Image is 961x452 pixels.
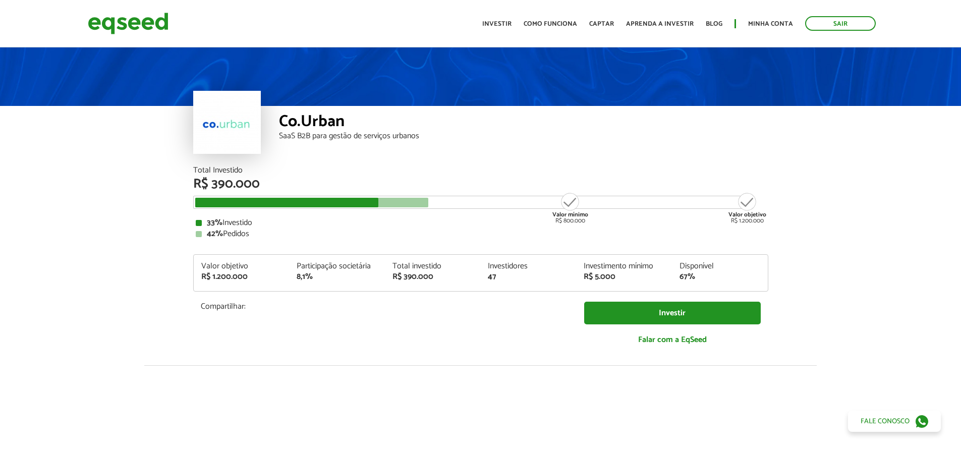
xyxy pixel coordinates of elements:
div: R$ 800.000 [551,192,589,224]
a: Investir [482,21,512,27]
a: Blog [706,21,722,27]
div: Valor objetivo [201,262,282,270]
div: Total investido [392,262,473,270]
div: R$ 1.200.000 [201,273,282,281]
strong: Valor mínimo [552,210,588,219]
div: Total Investido [193,166,768,175]
div: R$ 390.000 [193,178,768,191]
div: R$ 390.000 [392,273,473,281]
strong: Valor objetivo [728,210,766,219]
a: Fale conosco [848,411,941,432]
div: 67% [680,273,760,281]
div: R$ 1.200.000 [728,192,766,224]
div: Investido [196,219,766,227]
p: Compartilhar: [201,302,569,311]
a: Como funciona [524,21,577,27]
div: Investidores [488,262,569,270]
strong: 42% [207,227,223,241]
div: Participação societária [297,262,377,270]
a: Minha conta [748,21,793,27]
div: SaaS B2B para gestão de serviços urbanos [279,132,768,140]
a: Aprenda a investir [626,21,694,27]
a: Investir [584,302,761,324]
div: 47 [488,273,569,281]
div: Co.Urban [279,114,768,132]
a: Falar com a EqSeed [584,329,761,350]
div: Pedidos [196,230,766,238]
a: Sair [805,16,876,31]
div: 8,1% [297,273,377,281]
div: R$ 5.000 [584,273,664,281]
a: Captar [589,21,614,27]
strong: 33% [207,216,222,230]
img: EqSeed [88,10,168,37]
div: Disponível [680,262,760,270]
div: Investimento mínimo [584,262,664,270]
